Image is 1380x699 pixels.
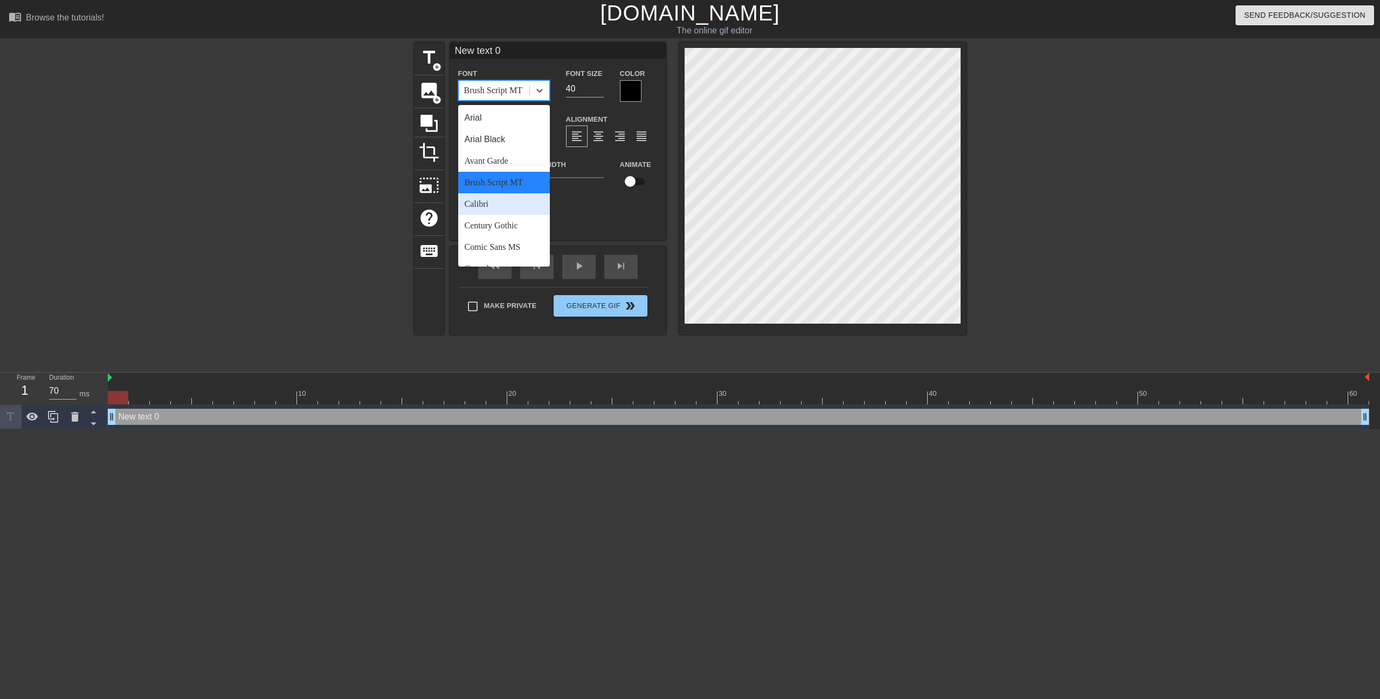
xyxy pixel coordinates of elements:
span: drag_handle [1360,411,1370,422]
span: format_align_right [613,130,626,143]
div: 20 [508,388,518,399]
span: format_align_justify [635,130,648,143]
div: 40 [929,388,939,399]
div: Calibri [458,193,550,215]
div: Arial Black [458,129,550,150]
a: Browse the tutorials! [9,10,104,27]
div: Consolas [458,258,550,279]
span: Generate Gif [558,299,643,312]
span: help [419,208,439,228]
a: [DOMAIN_NAME] [600,1,779,25]
div: 30 [719,388,728,399]
div: 1 [17,381,33,400]
img: bound-end.png [1365,373,1369,381]
button: Send Feedback/Suggestion [1236,5,1374,25]
span: menu_book [9,10,22,23]
label: Color [620,68,645,79]
span: keyboard [419,241,439,261]
div: Avant Garde [458,150,550,172]
div: Comic Sans MS [458,236,550,258]
div: Browse the tutorials! [26,13,104,22]
span: skip_next [615,260,627,272]
div: Brush Script MT [458,172,550,193]
span: title [419,47,439,68]
span: add_circle [432,62,441,72]
span: add_circle [432,95,441,104]
div: 10 [298,388,308,399]
span: format_align_left [570,130,583,143]
span: crop [419,142,439,163]
span: image [419,80,439,101]
span: format_align_center [592,130,605,143]
div: ms [79,388,89,400]
label: Alignment [566,114,608,125]
span: play_arrow [572,260,585,272]
span: drag_handle [106,411,117,422]
span: Send Feedback/Suggestion [1244,9,1365,22]
span: photo_size_select_large [419,175,439,195]
div: 50 [1139,388,1149,399]
label: Duration [49,375,74,381]
button: Generate Gif [554,295,647,317]
div: Arial [458,107,550,129]
div: Frame [9,373,41,404]
label: Font [458,68,477,79]
div: The online gif editor [465,24,963,37]
div: 60 [1349,388,1359,399]
div: Brush Script MT [464,84,522,97]
div: Century Gothic [458,215,550,236]
span: Make Private [484,300,537,311]
label: Font Size [566,68,603,79]
span: double_arrow [624,299,637,312]
label: Animate [620,159,651,170]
